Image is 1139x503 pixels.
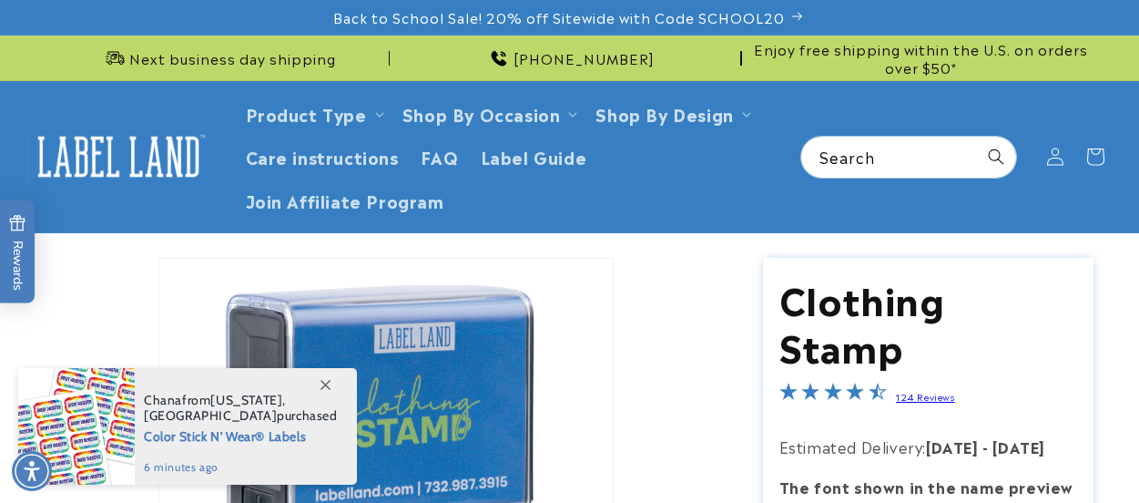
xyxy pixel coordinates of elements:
span: Shop By Occasion [402,103,561,124]
span: from , purchased [144,393,338,424]
span: Chana [144,392,182,408]
div: Announcement [397,36,741,80]
strong: [DATE] [926,436,979,457]
span: Next business day shipping [129,49,336,67]
div: Announcement [46,36,390,80]
span: Rewards [9,215,26,291]
span: Enjoy free shipping within the U.S. on orders over $50* [749,40,1093,76]
p: Estimated Delivery: [779,434,1078,460]
span: Back to School Sale! 20% off Sitewide with Code SCHOOL20 [333,8,785,26]
summary: Shop By Design [585,92,758,135]
span: Care instructions [246,146,399,167]
h1: Clothing Stamp [779,274,1078,369]
div: Announcement [749,36,1093,80]
summary: Product Type [235,92,392,135]
span: [GEOGRAPHIC_DATA] [144,407,277,424]
a: 124 Reviews [896,390,955,403]
a: FAQ [410,135,470,178]
span: 4.4-star overall rating [779,385,887,406]
a: Care instructions [235,135,410,178]
a: Label Guide [470,135,598,178]
span: [US_STATE] [210,392,282,408]
a: Join Affiliate Program [235,179,455,221]
span: Join Affiliate Program [246,190,444,210]
a: Product Type [246,101,367,126]
button: Search [976,137,1016,177]
span: Label Guide [481,146,587,167]
span: [PHONE_NUMBER] [514,49,655,67]
iframe: Gorgias live chat messenger [957,425,1121,485]
summary: Shop By Occasion [392,92,585,135]
a: Label Land [21,121,217,191]
img: Label Land [27,128,209,185]
span: FAQ [421,146,459,167]
a: Shop By Design [595,101,733,126]
div: Accessibility Menu [12,451,52,491]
